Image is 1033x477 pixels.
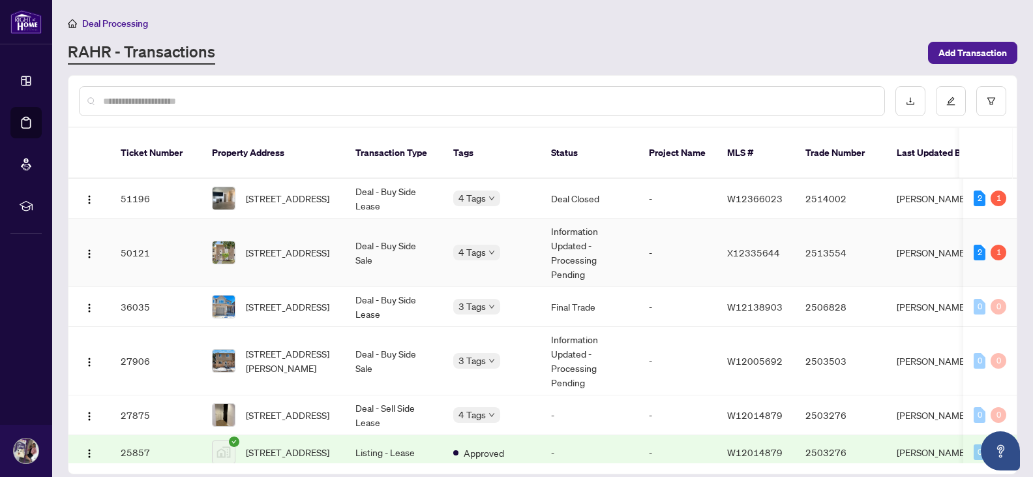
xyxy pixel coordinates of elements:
div: 2 [974,191,985,206]
td: - [638,327,717,395]
th: Transaction Type [345,128,443,179]
td: Information Updated - Processing Pending [541,327,638,395]
td: 2506828 [795,287,886,327]
td: 25857 [110,435,202,470]
td: - [638,219,717,287]
div: 2 [974,245,985,260]
span: download [906,97,915,106]
div: 1 [991,191,1006,206]
td: - [638,395,717,435]
div: 0 [991,299,1006,315]
th: Trade Number [795,128,886,179]
span: check-circle [229,437,239,447]
td: [PERSON_NAME] [886,179,984,219]
span: Deal Processing [82,18,148,29]
img: Logo [84,194,95,205]
div: 0 [991,353,1006,369]
span: 4 Tags [458,245,486,260]
td: 2503276 [795,395,886,435]
img: thumbnail-img [213,187,235,209]
img: Logo [84,357,95,367]
th: Ticket Number [110,128,202,179]
span: X12335644 [727,247,780,258]
button: edit [936,86,966,116]
span: 3 Tags [458,353,486,368]
td: 2513554 [795,219,886,287]
td: Deal - Buy Side Lease [345,287,443,327]
td: - [541,435,638,470]
td: 27906 [110,327,202,395]
span: filter [987,97,996,106]
span: W12366023 [727,192,783,204]
img: Profile Icon [14,439,38,463]
button: filter [976,86,1006,116]
td: Deal - Sell Side Lease [345,395,443,435]
span: [STREET_ADDRESS] [246,245,329,260]
span: [STREET_ADDRESS] [246,408,329,422]
td: [PERSON_NAME] [886,219,984,287]
td: Deal - Buy Side Lease [345,179,443,219]
td: Deal - Buy Side Sale [345,219,443,287]
td: - [638,287,717,327]
span: Add Transaction [938,42,1007,63]
button: download [895,86,925,116]
button: Logo [79,442,100,463]
button: Add Transaction [928,42,1017,64]
img: Logo [84,303,95,313]
td: Final Trade [541,287,638,327]
span: W12014879 [727,409,783,421]
td: [PERSON_NAME] [886,327,984,395]
span: [STREET_ADDRESS] [246,300,329,314]
button: Logo [79,188,100,209]
td: - [541,395,638,435]
td: 2503503 [795,327,886,395]
td: 27875 [110,395,202,435]
td: Deal Closed [541,179,638,219]
span: [STREET_ADDRESS] [246,191,329,206]
th: MLS # [717,128,795,179]
img: logo [10,10,42,34]
th: Tags [443,128,541,179]
td: 36035 [110,287,202,327]
td: [PERSON_NAME] [886,395,984,435]
th: Project Name [638,128,717,179]
th: Property Address [202,128,345,179]
div: 0 [974,299,985,315]
div: 1 [991,245,1006,260]
img: thumbnail-img [213,404,235,426]
button: Logo [79,296,100,317]
td: 2514002 [795,179,886,219]
span: down [488,412,495,418]
td: [PERSON_NAME] [886,435,984,470]
div: 0 [974,353,985,369]
td: Deal - Buy Side Sale [345,327,443,395]
span: Approved [464,446,504,460]
td: 2503276 [795,435,886,470]
span: W12138903 [727,301,783,313]
th: Status [541,128,638,179]
td: Listing - Lease [345,435,443,470]
span: W12005692 [727,355,783,367]
span: home [68,19,77,28]
span: W12014879 [727,446,783,458]
span: down [488,303,495,310]
div: 0 [991,407,1006,423]
td: - [638,435,717,470]
img: thumbnail-img [213,296,235,318]
td: 50121 [110,219,202,287]
td: - [638,179,717,219]
span: down [488,358,495,364]
span: [STREET_ADDRESS][PERSON_NAME] [246,346,335,375]
td: [PERSON_NAME] [886,287,984,327]
td: 51196 [110,179,202,219]
span: 3 Tags [458,299,486,314]
img: Logo [84,448,95,459]
button: Logo [79,242,100,263]
img: thumbnail-img [213,441,235,463]
img: Logo [84,411,95,422]
img: thumbnail-img [213,350,235,372]
img: thumbnail-img [213,241,235,264]
span: down [488,195,495,202]
span: edit [946,97,955,106]
div: 0 [974,407,985,423]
